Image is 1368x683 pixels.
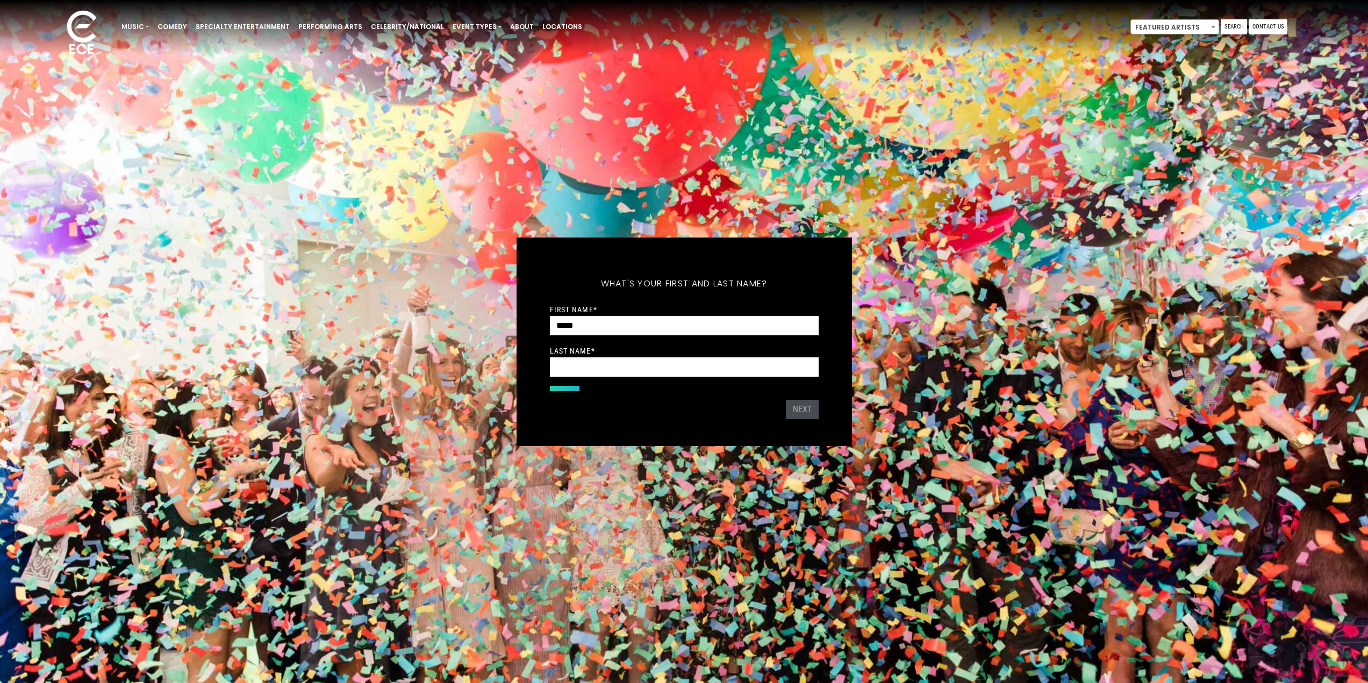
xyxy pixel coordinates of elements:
label: Last Name [550,346,595,356]
a: About [506,18,538,36]
a: Locations [538,18,586,36]
a: Performing Arts [294,18,367,36]
img: ece_new_logo_whitev2-1.png [55,8,109,60]
h5: What's your first and last name? [550,264,819,303]
a: Celebrity/National [367,18,448,36]
span: Featured Artists [1130,19,1219,34]
label: First Name [550,305,597,314]
a: Comedy [153,18,191,36]
a: Contact Us [1249,19,1287,34]
span: Featured Artists [1131,20,1219,35]
a: Specialty Entertainment [191,18,294,36]
a: Music [117,18,153,36]
a: Search [1221,19,1247,34]
a: Event Types [448,18,506,36]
